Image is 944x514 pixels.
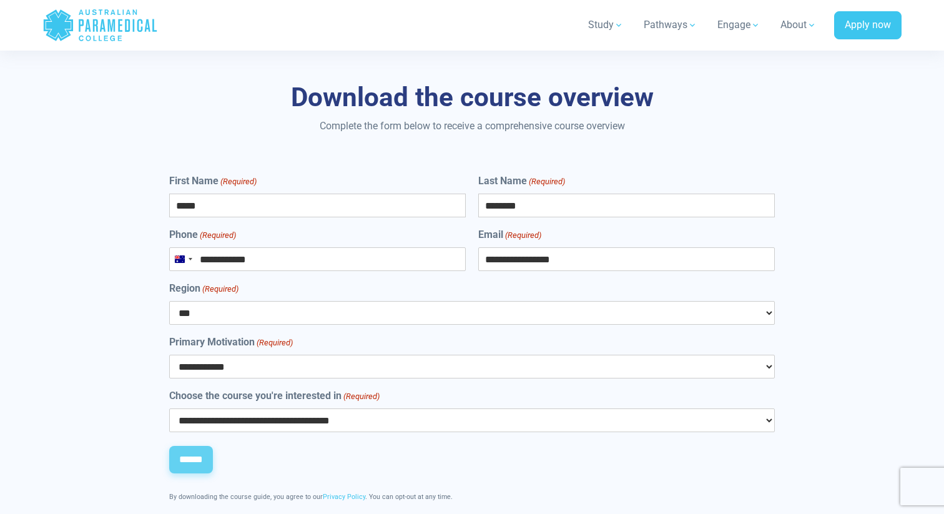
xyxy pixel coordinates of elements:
[107,119,837,134] p: Complete the form below to receive a comprehensive course overview
[834,11,902,40] a: Apply now
[343,390,380,403] span: (Required)
[710,7,768,42] a: Engage
[169,335,293,350] label: Primary Motivation
[220,175,257,188] span: (Required)
[636,7,705,42] a: Pathways
[256,337,293,349] span: (Required)
[478,227,541,242] label: Email
[581,7,631,42] a: Study
[323,493,365,501] a: Privacy Policy
[169,388,380,403] label: Choose the course you're interested in
[199,229,237,242] span: (Required)
[170,248,196,270] button: Selected country
[504,229,541,242] span: (Required)
[169,174,257,189] label: First Name
[773,7,824,42] a: About
[202,283,239,295] span: (Required)
[169,493,453,501] span: By downloading the course guide, you agree to our . You can opt-out at any time.
[478,174,565,189] label: Last Name
[528,175,565,188] span: (Required)
[107,82,837,114] h3: Download the course overview
[42,5,158,46] a: Australian Paramedical College
[169,281,238,296] label: Region
[169,227,236,242] label: Phone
